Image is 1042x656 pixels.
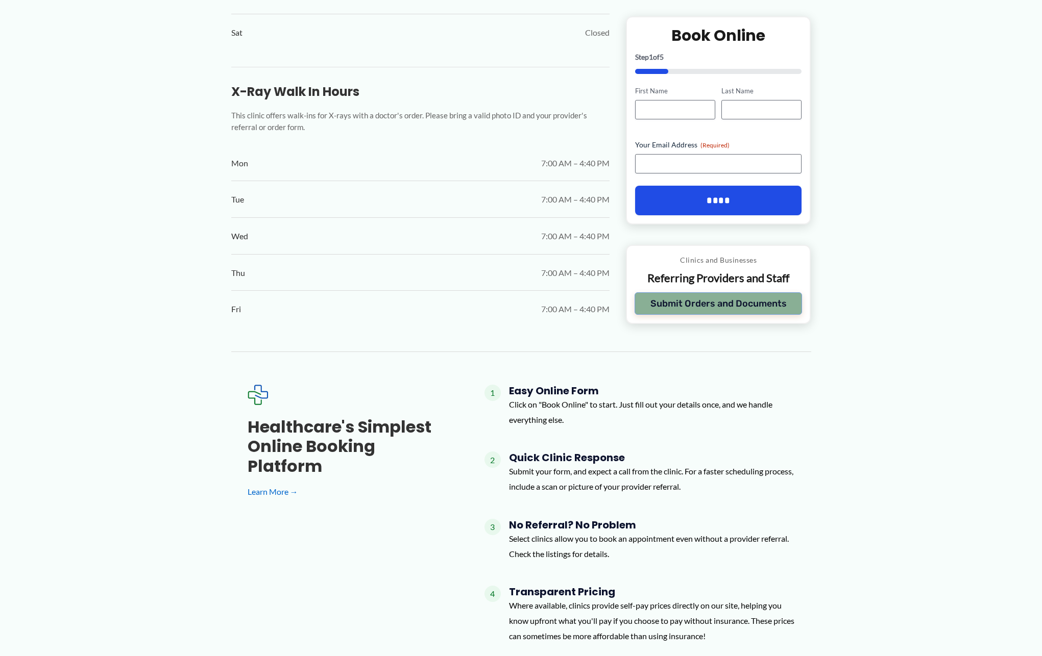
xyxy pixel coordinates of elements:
[484,385,501,401] span: 1
[231,84,610,99] h3: X-Ray Walk In Hours
[541,156,610,171] span: 7:00 AM – 4:40 PM
[649,53,653,61] span: 1
[541,229,610,244] span: 7:00 AM – 4:40 PM
[248,484,452,499] a: Learn More →
[509,464,795,494] p: Submit your form, and expect a call from the clinic. For a faster scheduling process, include a s...
[635,140,802,150] label: Your Email Address
[509,598,795,643] p: Where available, clinics provide self-pay prices directly on our site, helping you know upfront w...
[635,292,803,315] button: Submit Orders and Documents
[541,265,610,281] span: 7:00 AM – 4:40 PM
[231,156,248,171] span: Mon
[635,271,803,286] p: Referring Providers and Staff
[231,110,610,133] p: This clinic offers walk-ins for X-rays with a doctor's order. Please bring a valid photo ID and y...
[509,519,795,531] h4: No Referral? No Problem
[484,519,501,535] span: 3
[721,86,802,96] label: Last Name
[231,25,243,40] span: Sat
[231,229,248,244] span: Wed
[635,254,803,267] p: Clinics and Businesses
[248,385,268,405] img: Expected Healthcare Logo
[541,301,610,317] span: 7:00 AM – 4:40 PM
[700,141,730,149] span: (Required)
[509,385,795,397] h4: Easy Online Form
[509,397,795,427] p: Click on "Book Online" to start. Just fill out your details once, and we handle everything else.
[231,301,241,317] span: Fri
[585,25,610,40] span: Closed
[541,192,610,207] span: 7:00 AM – 4:40 PM
[231,265,245,281] span: Thu
[635,26,802,45] h2: Book Online
[660,53,664,61] span: 5
[484,586,501,602] span: 4
[635,54,802,61] p: Step of
[509,531,795,561] p: Select clinics allow you to book an appointment even without a provider referral. Check the listi...
[484,451,501,468] span: 2
[509,451,795,464] h4: Quick Clinic Response
[509,586,795,598] h4: Transparent Pricing
[248,417,452,476] h3: Healthcare's simplest online booking platform
[231,192,244,207] span: Tue
[635,86,715,96] label: First Name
